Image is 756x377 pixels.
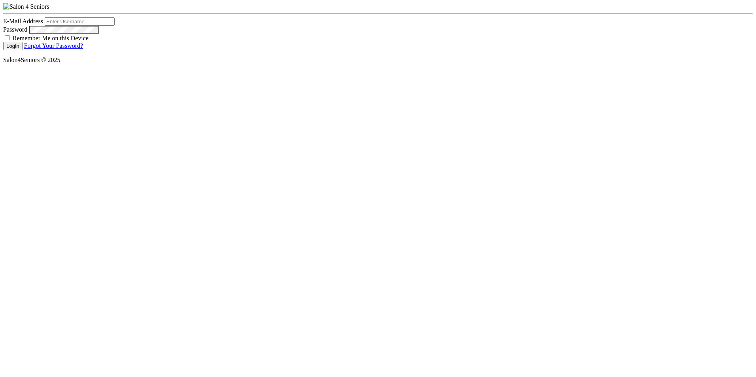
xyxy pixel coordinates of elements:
[3,26,27,33] label: Password
[24,42,83,49] a: Forgot Your Password?
[3,3,49,10] img: Salon 4 Seniors
[3,57,753,64] p: Salon4Seniors © 2025
[45,17,115,26] input: Enter Username
[3,42,23,50] button: Login
[13,35,89,41] label: Remember Me on this Device
[3,18,43,25] label: E-Mail Address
